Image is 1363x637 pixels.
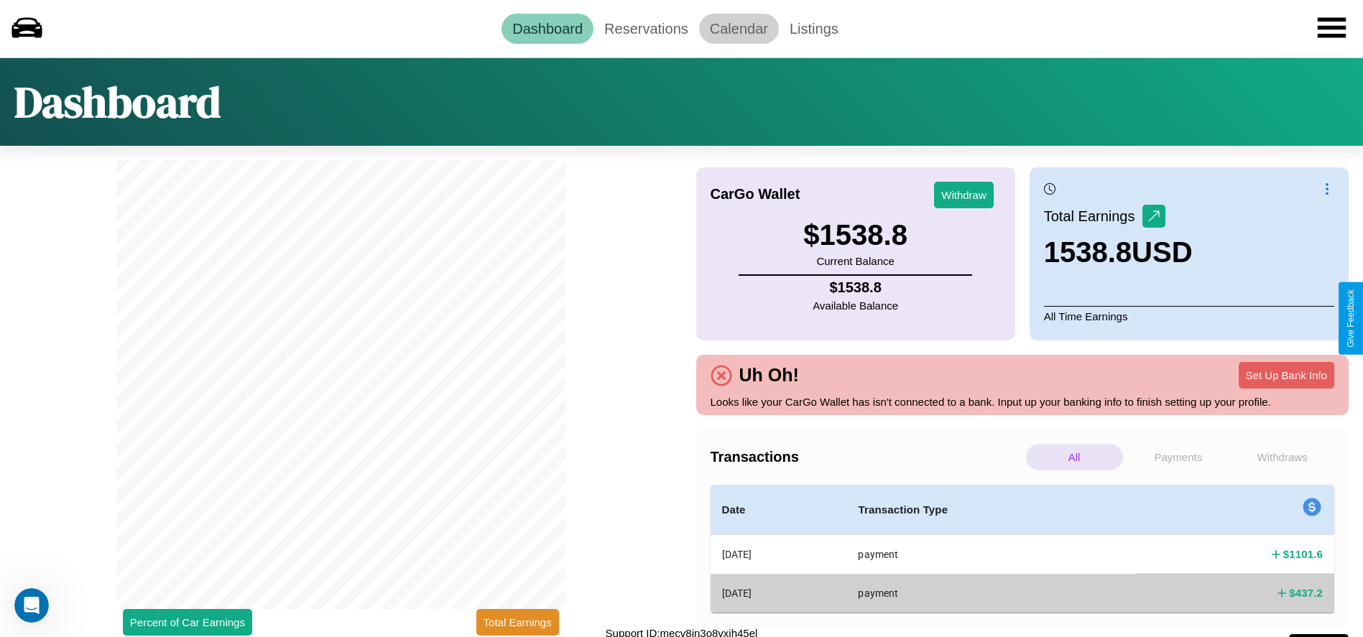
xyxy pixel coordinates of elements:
[1044,236,1193,269] h3: 1538.8 USD
[803,219,907,251] h3: $ 1538.8
[732,365,806,386] h4: Uh Oh!
[1346,289,1356,348] div: Give Feedback
[593,14,699,44] a: Reservations
[813,296,898,315] p: Available Balance
[1283,547,1323,562] h4: $ 1101.6
[779,14,849,44] a: Listings
[1239,362,1334,389] button: Set Up Bank Info
[14,73,221,131] h1: Dashboard
[711,535,847,575] th: [DATE]
[711,485,1335,613] table: simple table
[846,535,1136,575] th: payment
[1044,203,1142,229] p: Total Earnings
[1130,444,1227,470] p: Payments
[722,501,836,519] h4: Date
[1044,306,1334,326] p: All Time Earnings
[1234,444,1331,470] p: Withdraws
[476,609,559,636] button: Total Earnings
[934,182,994,208] button: Withdraw
[502,14,593,44] a: Dashboard
[711,186,800,203] h4: CarGo Wallet
[699,14,779,44] a: Calendar
[711,392,1335,412] p: Looks like your CarGo Wallet has isn't connected to a bank. Input up your banking info to finish ...
[1026,444,1123,470] p: All
[858,501,1124,519] h4: Transaction Type
[1289,585,1323,600] h4: $ 437.2
[711,574,847,612] th: [DATE]
[846,574,1136,612] th: payment
[813,279,898,296] h4: $ 1538.8
[14,588,49,623] iframe: Intercom live chat
[123,609,252,636] button: Percent of Car Earnings
[803,251,907,271] p: Current Balance
[711,449,1022,465] h4: Transactions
